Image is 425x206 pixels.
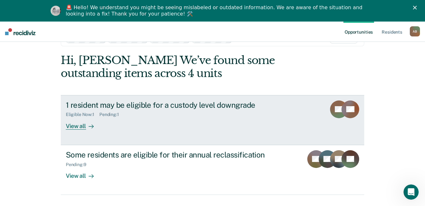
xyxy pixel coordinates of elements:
[66,112,99,117] div: Eligible Now : 1
[380,22,403,42] a: Residents
[61,145,364,195] a: Some residents are eligible for their annual reclassificationPending:9View all
[66,162,91,167] div: Pending : 9
[51,6,61,16] img: Profile image for Kim
[99,112,124,117] div: Pending : 1
[343,22,374,42] a: Opportunities
[61,95,364,145] a: 1 resident may be eligible for a custody level downgradeEligible Now:1Pending:1View all
[61,54,303,80] div: Hi, [PERSON_NAME] We’ve found some outstanding items across 4 units
[66,117,101,130] div: View all
[403,184,419,200] iframe: Intercom live chat
[5,28,35,35] img: Recidiviz
[66,4,365,17] div: 🚨 Hello! We understand you might be seeing mislabeled or outdated information. We are aware of th...
[66,100,288,110] div: 1 resident may be eligible for a custody level downgrade
[410,26,420,36] button: AB
[410,26,420,36] div: A B
[413,6,419,10] div: Close
[66,167,101,179] div: View all
[66,150,288,159] div: Some residents are eligible for their annual reclassification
